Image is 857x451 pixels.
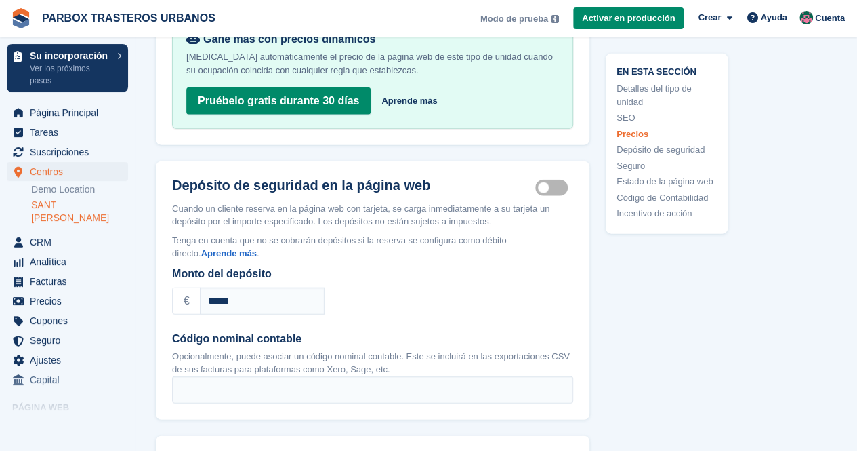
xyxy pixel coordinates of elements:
[172,202,573,229] p: Cuando un cliente reserva en la página web con tarjeta, se carga inmediatamente a su tarjeta un d...
[172,331,573,347] label: Código nominal contable
[186,33,559,46] div: Gane más con precios dinámicos
[7,292,128,311] a: menu
[7,351,128,370] a: menu
[616,82,717,109] a: Detalles del tipo de unidad
[30,162,111,181] span: Centros
[582,12,675,25] span: Activar en producción
[201,248,257,258] a: Aprende más
[7,142,128,161] a: menu
[381,94,437,108] a: Aprende más
[7,233,128,252] a: menu
[616,127,717,140] a: Precios
[698,11,721,24] span: Crear
[616,143,717,157] a: Depósito de seguridad
[31,183,128,196] a: Demo Location
[7,123,128,142] a: menu
[30,311,111,330] span: Cupones
[37,7,221,29] a: PARBOX TRASTEROS URBANOS
[112,419,128,435] a: Vista previa de la tienda
[480,12,548,26] span: Modo de prueba
[616,191,717,204] a: Código de Contabilidad
[30,252,111,271] span: Analítica
[31,199,128,224] a: SANT [PERSON_NAME]
[616,64,717,77] span: En esta sección
[616,111,717,125] a: SEO
[616,175,717,189] a: Estado de la página web
[172,234,573,260] p: Tenga en cuenta que no se cobrarán depósitos si la reserva se configura como débito directo. .
[30,62,110,87] p: Ver los próximos pasos
[7,272,128,291] a: menu
[186,50,559,77] p: [MEDICAL_DATA] automáticamente el precio de la página web de este tipo de unidad cuando su ocupac...
[12,401,135,414] span: Página web
[7,252,128,271] a: menu
[616,207,717,220] a: Incentivo de acción
[799,11,813,24] img: Jose Manuel
[551,15,559,23] img: icon-info-grey-7440780725fd019a000dd9b08b2336e03edf1995a4989e88bcd33f0948082b44.svg
[172,178,535,194] h2: Depósito de seguridad en la página web
[30,272,111,291] span: Facturas
[7,44,128,92] a: Su incorporación Ver los próximos pasos
[761,11,787,24] span: Ayuda
[7,103,128,122] a: menu
[30,51,110,60] p: Su incorporación
[30,233,111,252] span: CRM
[7,418,128,437] a: menú
[172,350,573,376] p: Opcionalmente, puede asociar un código nominal contable. Este se incluirá en las exportaciones CS...
[616,159,717,172] a: Seguro
[573,7,684,30] a: Activar en producción
[30,292,111,311] span: Precios
[186,87,371,115] a: Pruébelo gratis durante 30 días
[11,8,31,28] img: stora-icon-8386f47178a22dfd0bd8f6a31ec36ba5ce8667c1dd55bd0f319d3a0aa187defe.svg
[172,266,573,282] label: Monto del depósito
[7,311,128,330] a: menu
[7,331,128,350] a: menu
[30,123,111,142] span: Tareas
[815,12,845,25] span: Cuenta
[30,103,111,122] span: Página Principal
[30,351,111,370] span: Ajustes
[30,418,111,437] span: página web
[30,331,111,350] span: Seguro
[535,187,573,189] label: Security deposit on
[30,142,111,161] span: Suscripciones
[7,370,128,389] a: menu
[7,162,128,181] a: menu
[30,370,111,389] span: Capital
